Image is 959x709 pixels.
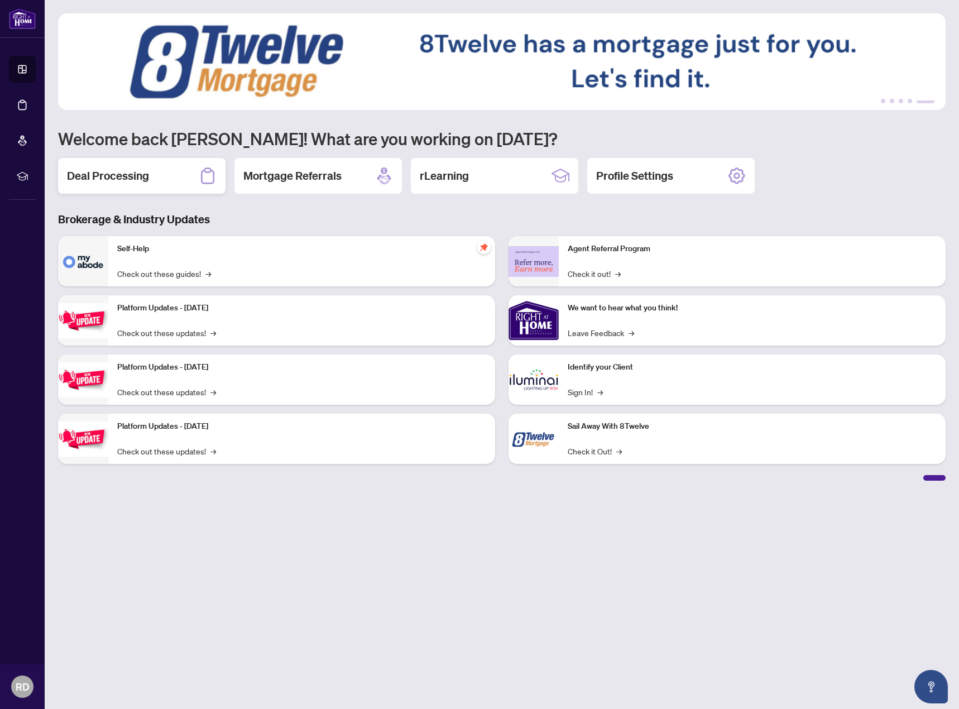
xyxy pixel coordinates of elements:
[243,168,342,184] h2: Mortgage Referrals
[117,361,486,373] p: Platform Updates - [DATE]
[568,445,622,457] a: Check it Out!→
[117,445,216,457] a: Check out these updates!→
[210,445,216,457] span: →
[568,302,937,314] p: We want to hear what you think!
[568,243,937,255] p: Agent Referral Program
[16,679,30,694] span: RD
[210,386,216,398] span: →
[509,246,559,277] img: Agent Referral Program
[890,99,894,103] button: 2
[117,243,486,255] p: Self-Help
[568,420,937,433] p: Sail Away With 8Twelve
[205,267,211,280] span: →
[616,445,622,457] span: →
[117,420,486,433] p: Platform Updates - [DATE]
[914,670,948,703] button: Open asap
[568,267,621,280] a: Check it out!→
[58,236,108,286] img: Self-Help
[117,267,211,280] a: Check out these guides!→
[58,421,108,457] img: Platform Updates - June 23, 2025
[58,128,946,149] h1: Welcome back [PERSON_NAME]! What are you working on [DATE]?
[629,327,634,339] span: →
[509,295,559,346] img: We want to hear what you think!
[899,99,903,103] button: 3
[420,168,469,184] h2: rLearning
[597,386,603,398] span: →
[117,327,216,339] a: Check out these updates!→
[67,168,149,184] h2: Deal Processing
[477,241,491,254] span: pushpin
[58,303,108,338] img: Platform Updates - July 21, 2025
[881,99,885,103] button: 1
[596,168,673,184] h2: Profile Settings
[917,99,934,103] button: 5
[568,361,937,373] p: Identify your Client
[210,327,216,339] span: →
[568,327,634,339] a: Leave Feedback→
[58,212,946,227] h3: Brokerage & Industry Updates
[509,414,559,464] img: Sail Away With 8Twelve
[615,267,621,280] span: →
[568,386,603,398] a: Sign In!→
[58,13,946,110] img: Slide 4
[9,8,36,29] img: logo
[117,386,216,398] a: Check out these updates!→
[908,99,912,103] button: 4
[509,354,559,405] img: Identify your Client
[117,302,486,314] p: Platform Updates - [DATE]
[58,362,108,397] img: Platform Updates - July 8, 2025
